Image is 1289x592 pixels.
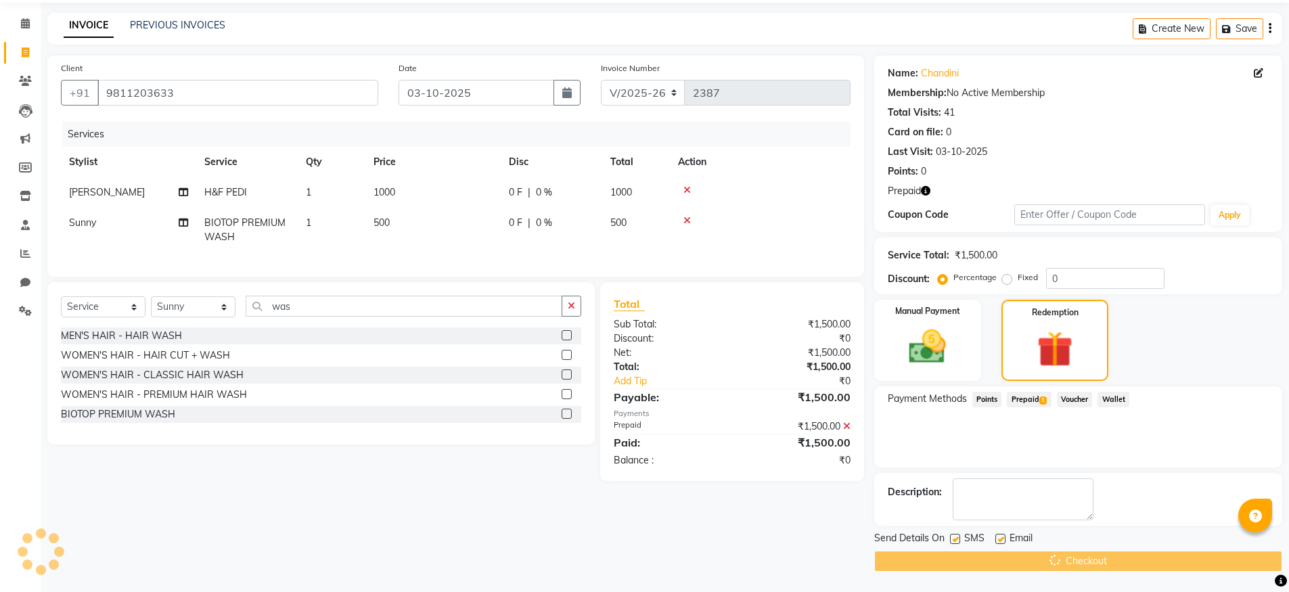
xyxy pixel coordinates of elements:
[732,434,861,451] div: ₹1,500.00
[732,389,861,405] div: ₹1,500.00
[732,346,861,360] div: ₹1,500.00
[374,217,390,229] span: 500
[204,186,247,198] span: H&F PEDI
[732,332,861,346] div: ₹0
[972,392,1002,407] span: Points
[888,164,918,179] div: Points:
[374,186,395,198] span: 1000
[944,106,955,120] div: 41
[1057,392,1093,407] span: Voucher
[298,147,365,177] th: Qty
[61,62,83,74] label: Client
[61,329,182,343] div: MEN'S HAIR - HAIR WASH
[509,216,522,230] span: 0 F
[610,217,627,229] span: 500
[61,80,99,106] button: +91
[536,185,552,200] span: 0 %
[888,86,947,100] div: Membership:
[888,106,941,120] div: Total Visits:
[921,66,959,81] a: Chandini
[61,368,244,382] div: WOMEN'S HAIR - CLASSIC HAIR WASH
[1010,531,1033,548] span: Email
[62,122,861,147] div: Services
[888,248,949,263] div: Service Total:
[130,19,225,31] a: PREVIOUS INVOICES
[874,531,945,548] span: Send Details On
[964,531,985,548] span: SMS
[888,145,933,159] div: Last Visit:
[1007,392,1051,407] span: Prepaid
[246,296,562,317] input: Search or Scan
[888,86,1269,100] div: No Active Membership
[604,419,732,434] div: Prepaid
[536,216,552,230] span: 0 %
[306,217,311,229] span: 1
[946,125,951,139] div: 0
[196,147,298,177] th: Service
[1014,204,1205,225] input: Enter Offer / Coupon Code
[888,272,930,286] div: Discount:
[604,332,732,346] div: Discount:
[69,186,145,198] span: [PERSON_NAME]
[888,208,1015,222] div: Coupon Code
[604,453,732,468] div: Balance :
[888,125,943,139] div: Card on file:
[1018,271,1038,283] label: Fixed
[614,408,850,419] div: Payments
[97,80,378,106] input: Search by Name/Mobile/Email/Code
[604,389,732,405] div: Payable:
[1026,327,1084,371] img: _gift.svg
[888,66,918,81] div: Name:
[888,392,967,406] span: Payment Methods
[64,14,114,38] a: INVOICE
[895,305,960,317] label: Manual Payment
[61,348,230,363] div: WOMEN'S HAIR - HAIR CUT + WASH
[614,297,645,311] span: Total
[604,317,732,332] div: Sub Total:
[1039,396,1047,405] span: 1
[601,62,660,74] label: Invoice Number
[509,185,522,200] span: 0 F
[69,217,96,229] span: Sunny
[888,485,942,499] div: Description:
[204,217,286,243] span: BIOTOP PREMIUM WASH
[1133,18,1211,39] button: Create New
[602,147,670,177] th: Total
[306,186,311,198] span: 1
[732,453,861,468] div: ₹0
[732,317,861,332] div: ₹1,500.00
[732,360,861,374] div: ₹1,500.00
[528,185,530,200] span: |
[604,374,753,388] a: Add Tip
[921,164,926,179] div: 0
[897,325,957,368] img: _cash.svg
[936,145,987,159] div: 03-10-2025
[61,388,247,402] div: WOMEN'S HAIR - PREMIUM HAIR WASH
[670,147,851,177] th: Action
[610,186,632,198] span: 1000
[953,271,997,283] label: Percentage
[1098,392,1129,407] span: Wallet
[61,407,175,422] div: BIOTOP PREMIUM WASH
[604,346,732,360] div: Net:
[365,147,501,177] th: Price
[732,419,861,434] div: ₹1,500.00
[1211,205,1249,225] button: Apply
[1216,18,1263,39] button: Save
[528,216,530,230] span: |
[604,434,732,451] div: Paid:
[1032,306,1079,319] label: Redemption
[888,184,921,198] span: Prepaid
[955,248,997,263] div: ₹1,500.00
[61,147,196,177] th: Stylist
[604,360,732,374] div: Total:
[501,147,602,177] th: Disc
[754,374,861,388] div: ₹0
[399,62,417,74] label: Date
